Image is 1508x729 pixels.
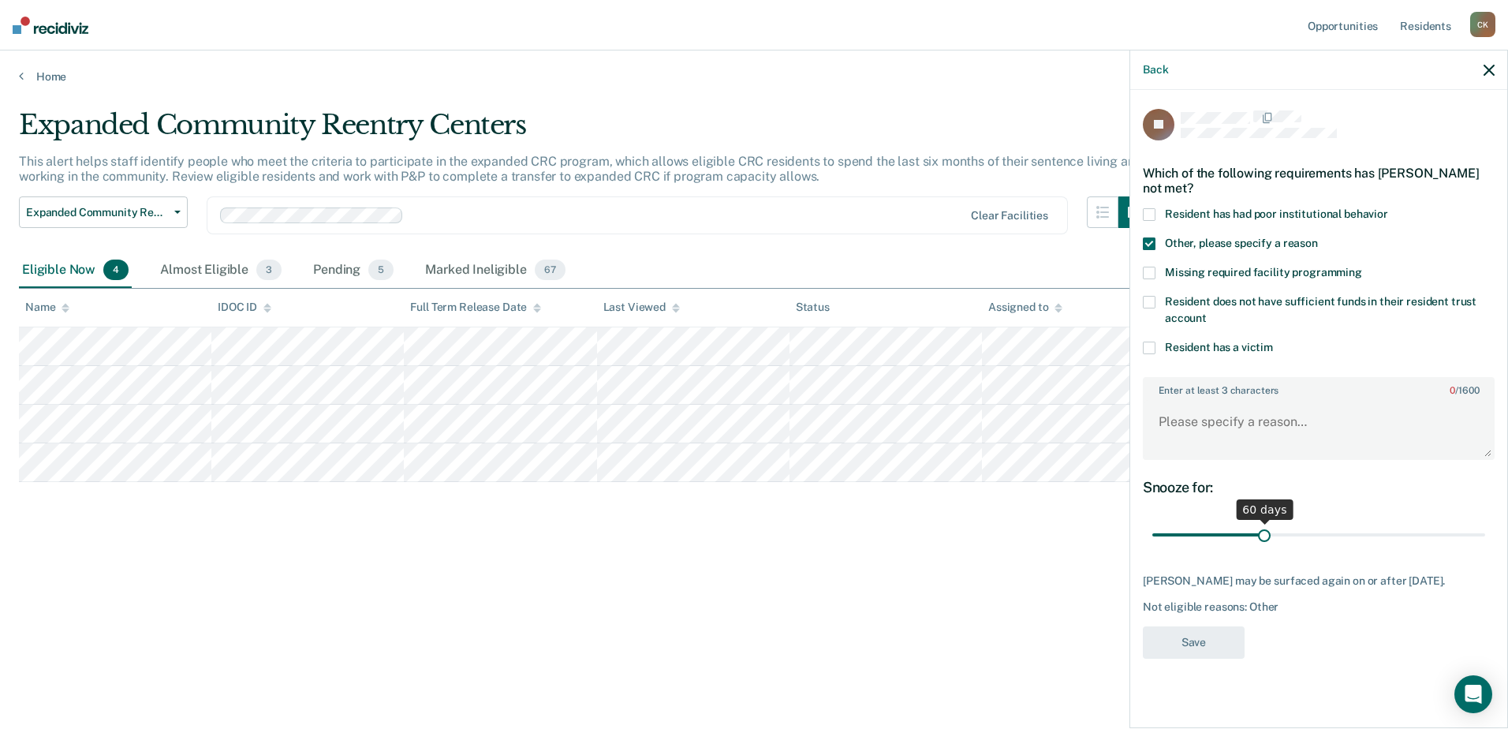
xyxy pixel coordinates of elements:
[157,253,285,288] div: Almost Eligible
[368,260,394,280] span: 5
[603,301,680,314] div: Last Viewed
[1454,675,1492,713] div: Open Intercom Messenger
[1144,379,1493,396] label: Enter at least 3 characters
[218,301,271,314] div: IDOC ID
[1450,385,1455,396] span: 0
[19,253,132,288] div: Eligible Now
[310,253,397,288] div: Pending
[1450,385,1479,396] span: / 1600
[1165,237,1318,249] span: Other, please specify a reason
[1143,479,1495,496] div: Snooze for:
[1143,600,1495,614] div: Not eligible reasons: Other
[256,260,282,280] span: 3
[410,301,541,314] div: Full Term Release Date
[1143,574,1495,588] div: [PERSON_NAME] may be surfaced again on or after [DATE].
[1143,153,1495,208] div: Which of the following requirements has [PERSON_NAME] not met?
[19,109,1150,154] div: Expanded Community Reentry Centers
[25,301,69,314] div: Name
[1143,63,1168,77] button: Back
[988,301,1062,314] div: Assigned to
[1165,341,1273,353] span: Resident has a victim
[422,253,568,288] div: Marked Ineligible
[26,206,168,219] span: Expanded Community Reentry Centers
[1165,266,1362,279] span: Missing required facility programming
[1165,295,1476,324] span: Resident does not have sufficient funds in their resident trust account
[796,301,830,314] div: Status
[1236,499,1293,520] div: 60 days
[19,69,1489,84] a: Home
[1143,626,1245,659] button: Save
[535,260,565,280] span: 67
[1165,207,1388,220] span: Resident has had poor institutional behavior
[971,209,1048,222] div: Clear facilities
[19,154,1142,184] p: This alert helps staff identify people who meet the criteria to participate in the expanded CRC p...
[103,260,129,280] span: 4
[1470,12,1495,37] div: C K
[13,17,88,34] img: Recidiviz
